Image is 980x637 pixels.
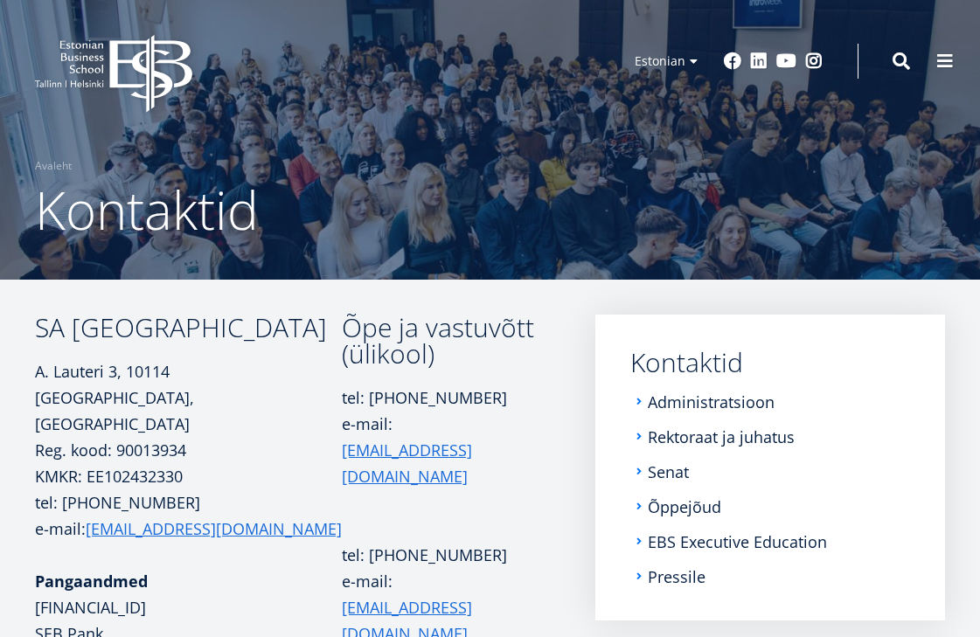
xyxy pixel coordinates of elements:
[35,157,72,175] a: Avaleht
[342,437,545,489] a: [EMAIL_ADDRESS][DOMAIN_NAME]
[648,533,827,550] a: EBS Executive Education
[648,428,795,446] a: Rektoraat ja juhatus
[648,568,705,585] a: Pressile
[750,52,768,70] a: Linkedin
[648,393,775,411] a: Administratsioon
[35,489,342,542] p: tel: [PHONE_NUMBER] e-mail:
[86,516,342,542] a: [EMAIL_ADDRESS][DOMAIN_NAME]
[35,315,342,341] h3: SA [GEOGRAPHIC_DATA]
[35,174,259,246] span: Kontaktid
[35,463,342,489] p: KMKR: EE102432330
[724,52,741,70] a: Facebook
[342,384,545,516] p: tel: [PHONE_NUMBER] e-mail:
[805,52,823,70] a: Instagram
[648,463,689,481] a: Senat
[35,571,148,592] strong: Pangaandmed
[35,358,342,463] p: A. Lauteri 3, 10114 [GEOGRAPHIC_DATA], [GEOGRAPHIC_DATA] Reg. kood: 90013934
[776,52,796,70] a: Youtube
[630,350,910,376] a: Kontaktid
[342,542,545,568] p: tel: [PHONE_NUMBER]
[342,315,545,367] h3: Õpe ja vastuvõtt (ülikool)
[648,498,721,516] a: Õppejõud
